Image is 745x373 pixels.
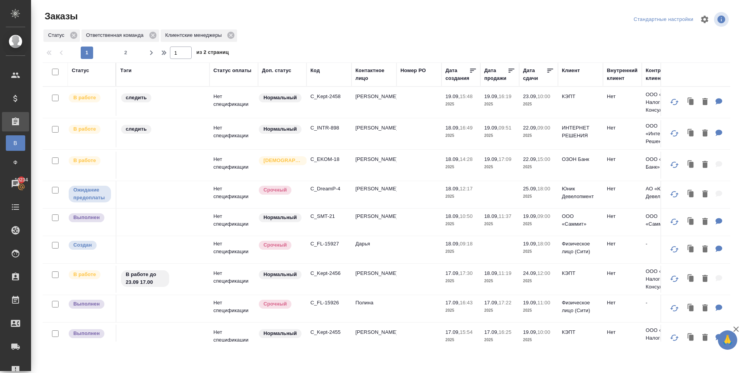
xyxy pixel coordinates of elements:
button: Обновить [665,240,684,259]
div: Выставляет ПМ после сдачи и проведения начислений. Последний этап для ПМа [68,299,112,309]
div: Выставляется автоматически при создании заказа [68,240,112,250]
p: 2025 [445,163,476,171]
div: Статус по умолчанию для стандартных заказов [258,93,303,103]
div: Выставляется автоматически, если на указанный объем услуг необходимо больше времени в стандартном... [258,299,303,309]
button: Обновить [665,93,684,111]
p: 22.09, [523,156,537,162]
button: Удалить [698,271,712,287]
p: 09:00 [537,125,550,131]
p: 17.09, [445,329,460,335]
p: Статус [48,31,67,39]
p: В работе [73,157,96,164]
p: 2025 [484,277,515,285]
div: В работе до 23.09 17.00 [120,269,206,288]
p: 2025 [523,100,554,108]
td: Полина [352,295,397,322]
div: Дата продажи [484,67,508,82]
td: Нет спецификации [210,266,258,293]
p: C_DreamP-4 [310,185,348,193]
p: Нет [607,328,638,336]
button: Клонировать [684,214,698,230]
p: 2025 [484,307,515,314]
p: 2025 [523,220,554,228]
p: 16:49 [460,125,473,131]
button: Удалить [698,94,712,110]
p: ОЗОН Банк [562,155,599,163]
p: 18.09, [445,213,460,219]
p: В работе [73,125,96,133]
div: Выставляет ПМ после принятия заказа от КМа [68,93,112,103]
div: Статус [43,29,80,42]
p: 17.09, [445,300,460,306]
p: Нет [607,124,638,132]
p: Физическое лицо (Сити) [562,299,599,314]
p: ООО «Кэпт Налоги и Консультирование» [646,91,683,114]
p: ООО «Саммит» [646,212,683,228]
p: 18.09, [445,241,460,247]
p: 16:19 [499,93,511,99]
button: Удалить [698,126,712,142]
td: [PERSON_NAME] [352,181,397,208]
button: Обновить [665,185,684,204]
p: Ожидание предоплаты [73,186,106,202]
p: 19.09, [523,241,537,247]
p: C_SMT-21 [310,212,348,220]
p: C_FL-15927 [310,240,348,248]
td: Нет спецификации [210,120,258,147]
p: Физическое лицо (Сити) [562,240,599,256]
div: Ответственная команда [81,29,159,42]
p: 15:54 [460,329,473,335]
div: Выставляется автоматически для первых 3 заказов нового контактного лица. Особое внимание [258,155,303,166]
span: В [10,139,21,147]
p: C_Kept-2458 [310,93,348,100]
p: КЭПТ [562,93,599,100]
td: Нет спецификации [210,236,258,263]
button: Клонировать [684,126,698,142]
p: C_Kept-2455 [310,328,348,336]
p: 18:00 [537,186,550,192]
td: Нет спецификации [210,89,258,116]
p: 10:50 [460,213,473,219]
p: 18.09, [484,213,499,219]
div: Номер PO [400,67,426,74]
div: Выставляет ПМ после сдачи и проведения начислений. Последний этап для ПМа [68,328,112,339]
p: 2025 [523,132,554,140]
p: 19.09, [484,156,499,162]
p: 2025 [445,336,476,344]
p: следить [126,94,147,102]
div: Выставляет ПМ после принятия заказа от КМа [68,155,112,166]
td: [PERSON_NAME] [352,209,397,236]
p: ООО «Кэпт Налоги и Консультирование» [646,268,683,291]
p: 09:18 [460,241,473,247]
button: Обновить [665,299,684,318]
p: 19.09, [484,125,499,131]
p: ООО «Интернет Решения» [646,122,683,145]
p: C_INTR-898 [310,124,348,132]
p: Ответственная команда [86,31,146,39]
div: Выставляет ПМ после принятия заказа от КМа [68,269,112,280]
span: 10234 [10,176,33,184]
p: КЭПТ [562,269,599,277]
p: 16:25 [499,329,511,335]
td: Нет спецификации [210,181,258,208]
p: C_Kept-2456 [310,269,348,277]
p: 2025 [445,193,476,200]
div: Контактное лицо [355,67,393,82]
p: Нет [607,299,638,307]
p: 2025 [523,277,554,285]
button: Обновить [665,212,684,231]
td: [PERSON_NAME] [352,266,397,293]
div: следить [120,124,206,135]
p: 19.09, [484,93,499,99]
p: - [646,299,683,307]
p: 2025 [523,307,554,314]
div: Доп. статус [262,67,291,74]
p: - [646,240,683,248]
p: 2025 [445,307,476,314]
p: 18.09, [484,270,499,276]
p: Нормальный [263,125,297,133]
td: [PERSON_NAME] [352,325,397,352]
div: Выставляется автоматически, если на указанный объем услуг необходимо больше времени в стандартном... [258,240,303,250]
div: следить [120,93,206,103]
p: Нет [607,212,638,220]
